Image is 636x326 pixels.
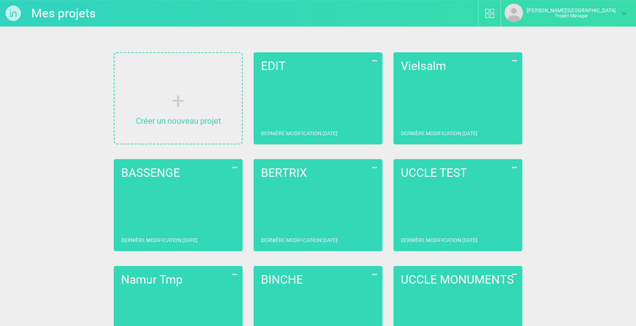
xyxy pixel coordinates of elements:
[31,4,96,23] a: Mes projets
[114,53,242,144] a: Créer un nouveau projet
[505,4,523,22] img: default_avatar.png
[261,130,338,137] p: Dernière modification : [DATE]
[121,236,198,244] p: Dernière modification : [DATE]
[254,52,382,144] a: EDITDernière modification:[DATE]
[114,159,243,251] a: BASSENGEDernière modification:[DATE]
[261,236,338,244] p: Dernière modification : [DATE]
[121,273,235,286] h2: Namur Tmp
[505,4,627,22] a: [PERSON_NAME][GEOGRAPHIC_DATA]Project Manager
[121,166,235,179] h2: BASSENGE
[261,166,375,179] h2: BERTRIX
[401,166,515,179] h2: UCCLE TEST
[393,52,522,144] a: VielsalmDernière modification:[DATE]
[527,13,616,18] p: Project Manager
[261,273,375,286] h2: BINCHE
[401,130,477,137] p: Dernière modification : [DATE]
[401,60,515,73] h2: Vielsalm
[254,159,382,251] a: BERTRIXDernière modification:[DATE]
[401,273,515,286] h2: UCCLE MONUMENTS
[261,60,375,73] h2: EDIT
[393,159,522,251] a: UCCLE TESTDernière modification:[DATE]
[114,113,242,129] p: Créer un nouveau projet
[401,236,477,244] p: Dernière modification : [DATE]
[485,9,494,18] img: biblio.svg
[527,7,616,13] strong: [PERSON_NAME][GEOGRAPHIC_DATA]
